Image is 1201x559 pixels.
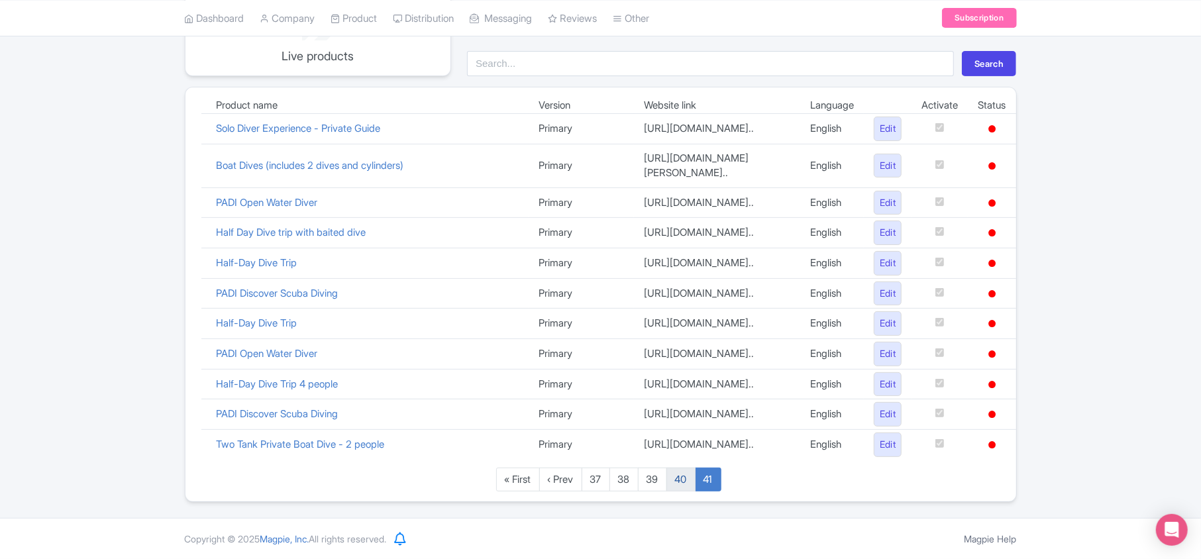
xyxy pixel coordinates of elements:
[800,369,864,399] td: English
[582,468,610,492] a: 37
[609,468,639,492] a: 38
[874,432,902,457] a: Edit
[634,309,800,339] td: [URL][DOMAIN_NAME]..
[874,311,902,336] a: Edit
[529,309,633,339] td: Primary
[874,221,902,245] a: Edit
[529,338,633,369] td: Primary
[529,429,633,459] td: Primary
[874,154,902,178] a: Edit
[634,429,800,459] td: [URL][DOMAIN_NAME]..
[874,372,902,397] a: Edit
[217,159,404,172] a: Boat Dives (includes 2 dives and cylinders)
[800,399,864,430] td: English
[217,378,339,390] a: Half-Day Dive Trip 4 people
[529,114,633,144] td: Primary
[529,248,633,278] td: Primary
[874,281,902,306] a: Edit
[217,196,318,209] a: PADI Open Water Diver
[529,144,633,187] td: Primary
[800,309,864,339] td: English
[695,468,721,492] a: 41
[634,338,800,369] td: [URL][DOMAIN_NAME]..
[634,399,800,430] td: [URL][DOMAIN_NAME]..
[800,278,864,309] td: English
[800,338,864,369] td: English
[666,468,696,492] a: 40
[800,187,864,218] td: English
[529,278,633,309] td: Primary
[800,98,864,114] td: Language
[217,287,339,299] a: PADI Discover Scuba Diving
[874,191,902,215] a: Edit
[968,98,1016,114] td: Status
[874,117,902,141] a: Edit
[529,399,633,430] td: Primary
[800,144,864,187] td: English
[965,533,1017,544] a: Magpie Help
[874,342,902,366] a: Edit
[942,8,1016,28] a: Subscription
[496,468,540,492] a: « First
[217,317,297,329] a: Half-Day Dive Trip
[217,438,385,450] a: Two Tank Private Boat Dive - 2 people
[264,47,372,65] p: Live products
[800,248,864,278] td: English
[634,187,800,218] td: [URL][DOMAIN_NAME]..
[217,226,366,238] a: Half Day Dive trip with baited dive
[260,533,309,544] span: Magpie, Inc.
[539,468,582,492] a: ‹ Prev
[529,98,633,114] td: Version
[634,114,800,144] td: [URL][DOMAIN_NAME]..
[217,407,339,420] a: PADI Discover Scuba Diving
[634,278,800,309] td: [URL][DOMAIN_NAME]..
[874,402,902,427] a: Edit
[177,532,395,546] div: Copyright © 2025 All rights reserved.
[962,51,1016,76] button: Search
[467,51,954,76] input: Search...
[529,187,633,218] td: Primary
[217,347,318,360] a: PADI Open Water Diver
[634,98,800,114] td: Website link
[874,251,902,276] a: Edit
[634,144,800,187] td: [URL][DOMAIN_NAME][PERSON_NAME]..
[634,218,800,248] td: [URL][DOMAIN_NAME]..
[800,218,864,248] td: English
[207,98,529,114] td: Product name
[800,114,864,144] td: English
[634,248,800,278] td: [URL][DOMAIN_NAME]..
[529,369,633,399] td: Primary
[217,256,297,269] a: Half-Day Dive Trip
[529,218,633,248] td: Primary
[912,98,968,114] td: Activate
[638,468,667,492] a: 39
[217,122,381,134] a: Solo Diver Experience - Private Guide
[634,369,800,399] td: [URL][DOMAIN_NAME]..
[800,429,864,459] td: English
[1156,514,1188,546] div: Open Intercom Messenger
